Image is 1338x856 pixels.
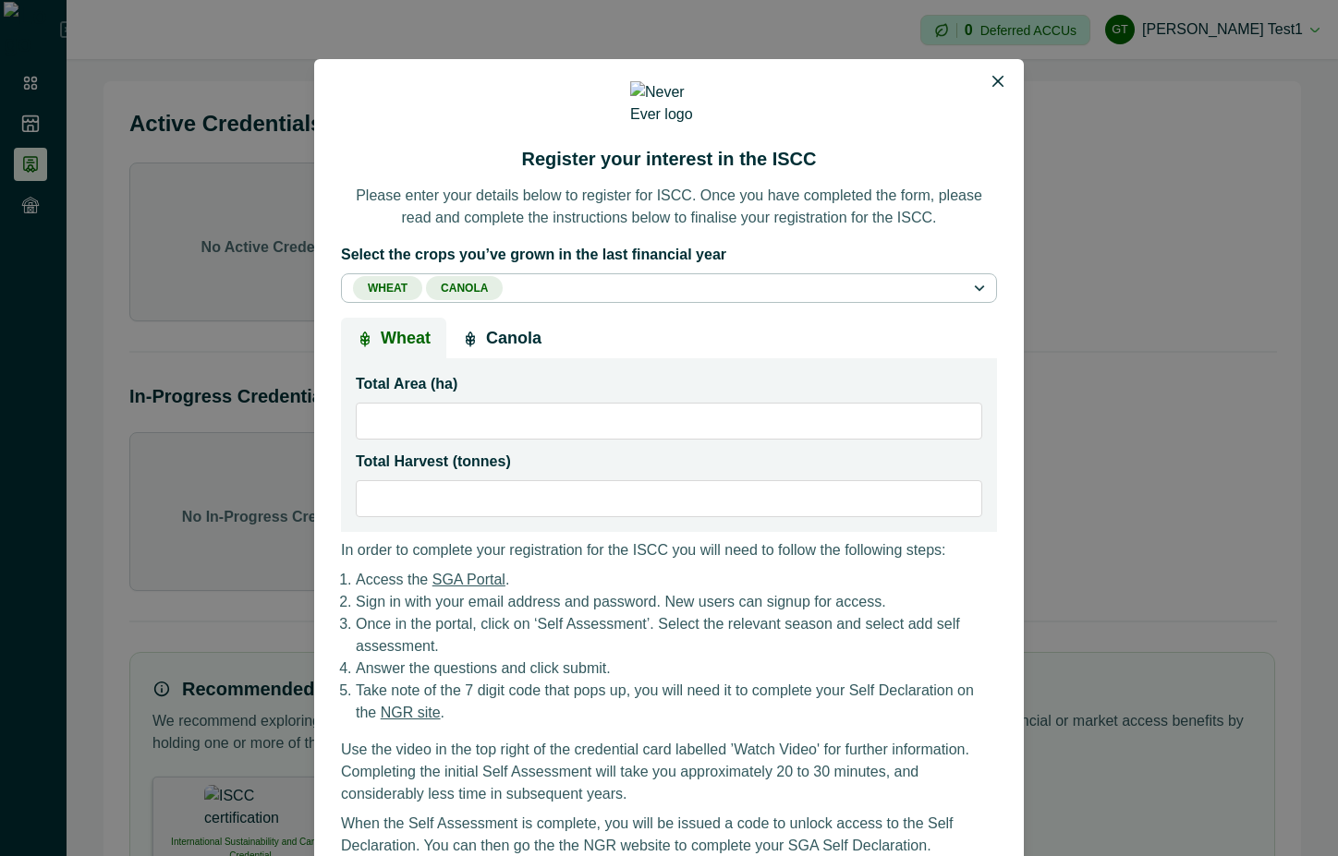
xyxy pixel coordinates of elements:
li: Take note of the 7 digit code that pops up, you will need it to complete your Self Declaration on... [356,680,997,724]
li: Once in the portal, click on ‘Self Assessment’. Select the relevant season and select add self as... [356,613,997,657]
a: NGR site [381,705,441,720]
li: Access the . [356,569,997,591]
a: SGA Portal [432,572,505,587]
button: Close [983,66,1013,96]
img: Never Ever logo [630,81,708,126]
label: Total Area (ha) [356,373,971,395]
li: Sign in with your email address and password. New users can signup for access. [356,591,997,613]
label: Total Harvest (tonnes) [356,451,971,473]
button: WheatCanola [341,273,997,303]
p: Canola [486,326,541,351]
label: Select the crops you’ve grown in the last financial year [341,244,986,266]
p: Wheat [381,326,431,351]
p: In order to complete your registration for the ISCC you will need to follow the following steps: [341,539,997,561]
li: Answer the questions and click submit. [356,657,997,680]
p: Please enter your details below to register for ISCC. Once you have completed the form, please re... [341,185,997,229]
h2: Register your interest in the ISCC [522,148,817,170]
p: Use the video in the top right of the credential card labelled ’Watch Video' for further informat... [341,739,997,805]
